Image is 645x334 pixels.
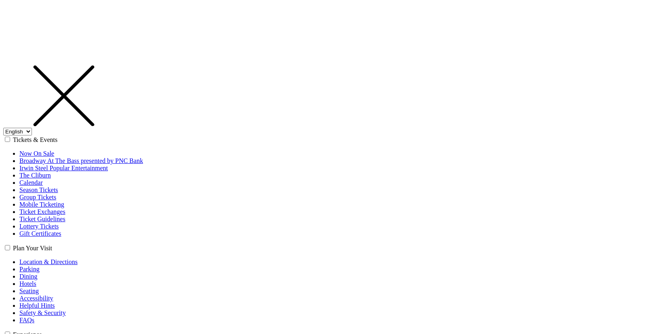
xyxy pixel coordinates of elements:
label: Tickets & Events [13,136,58,143]
a: Lottery Tickets [19,223,59,230]
select: Select: [3,128,32,135]
a: Ticket Guidelines [19,216,65,222]
a: The Cliburn [19,172,51,179]
a: Gift Certificates [19,230,61,237]
a: Parking [19,266,40,273]
a: Safety & Security [19,309,66,316]
a: Seating [19,287,39,294]
a: Accessibility [19,295,53,302]
a: Season Tickets [19,186,58,193]
a: Calendar [19,179,43,186]
a: Now On Sale [19,150,54,157]
a: Mobile Ticketing [19,201,64,208]
a: Hotels [19,280,36,287]
a: Ticket Exchanges [19,208,65,215]
a: Helpful Hints [19,302,55,309]
a: Group Tickets [19,194,56,201]
a: Location & Directions [19,258,78,265]
a: Dining [19,273,37,280]
a: FAQs [19,317,34,323]
a: Broadway At The Bass presented by PNC Bank [19,157,143,164]
a: Irwin Steel Popular Entertainment [19,165,108,171]
label: Plan Your Visit [13,245,52,252]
